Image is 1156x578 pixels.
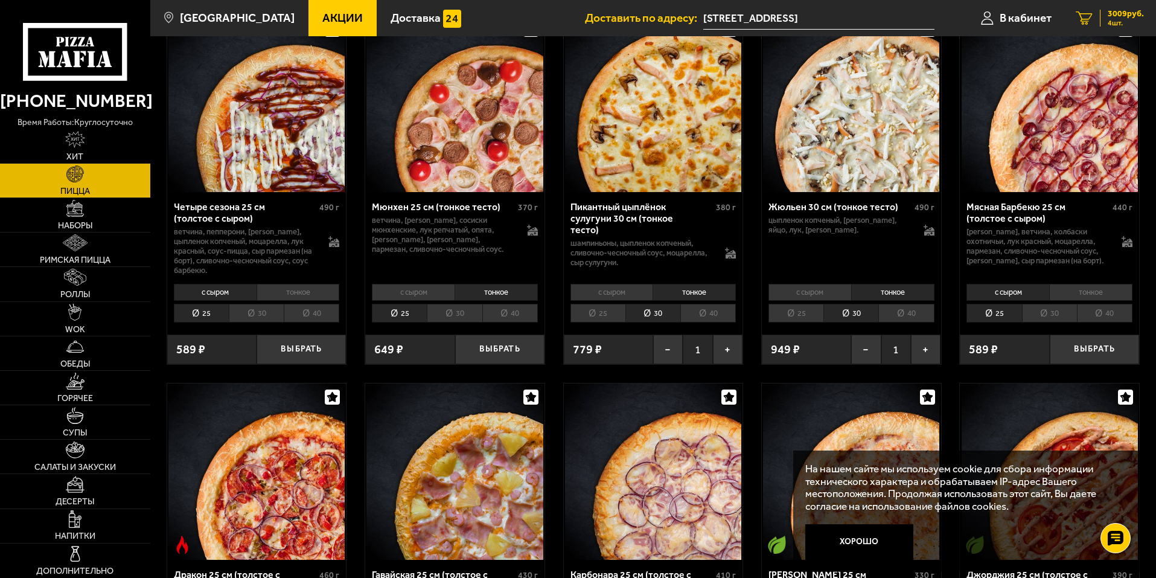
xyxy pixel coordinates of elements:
li: с сыром [174,284,257,301]
li: 40 [878,304,934,323]
span: Наборы [58,222,92,230]
span: Хит [66,153,83,161]
span: 589 ₽ [176,344,205,356]
img: Четыре сезона 25 см (толстое с сыром) [168,16,345,192]
li: с сыром [570,284,653,301]
span: 490 г [319,202,339,213]
li: 25 [966,304,1021,323]
span: 440 г [1113,202,1132,213]
button: Выбрать [257,335,346,364]
li: 30 [427,304,482,323]
span: Напитки [55,532,95,541]
li: 25 [570,304,625,323]
img: 15daf4d41897b9f0e9f617042186c801.svg [443,10,461,28]
li: 40 [482,304,538,323]
button: + [911,335,940,364]
span: 949 ₽ [771,344,800,356]
span: Пицца [60,187,90,196]
span: Десерты [56,498,94,506]
p: ветчина, пепперони, [PERSON_NAME], цыпленок копченый, моцарелла, лук красный, соус-пицца, сыр пар... [174,227,317,275]
img: Мясная Барбекю 25 см (толстое с сыром) [962,16,1138,192]
li: 40 [284,304,339,323]
p: ветчина, [PERSON_NAME], сосиски мюнхенские, лук репчатый, опята, [PERSON_NAME], [PERSON_NAME], па... [372,216,515,254]
span: 649 ₽ [374,344,403,356]
p: цыпленок копченый, [PERSON_NAME], яйцо, лук, [PERSON_NAME]. [768,216,912,235]
a: Жюльен 30 см (тонкое тесто) [762,16,941,192]
button: Хорошо [805,524,914,560]
li: 25 [768,304,823,323]
li: 30 [823,304,878,323]
li: тонкое [653,284,736,301]
span: 3009 руб. [1108,10,1144,18]
img: Гавайская 25 см (толстое с сыром) [366,384,543,560]
a: Пикантный цыплёнок сулугуни 30 см (тонкое тесто) [564,16,743,192]
img: Карбонара 25 см (толстое с сыром) [565,384,741,560]
span: Римская пицца [40,256,110,265]
span: Доставить по адресу: [585,12,703,24]
div: Мюнхен 25 см (тонкое тесто) [372,201,515,213]
p: [PERSON_NAME], ветчина, колбаски охотничьи, лук красный, моцарелла, пармезан, сливочно-чесночный ... [966,227,1110,266]
span: Обеды [60,360,90,368]
span: 380 г [716,202,736,213]
span: 490 г [915,202,934,213]
li: тонкое [1049,284,1132,301]
img: Мюнхен 25 см (тонкое тесто) [366,16,543,192]
a: Мюнхен 25 см (тонкое тесто) [365,16,544,192]
button: Выбрать [455,335,544,364]
li: 40 [680,304,736,323]
li: 25 [372,304,427,323]
span: Доставка [391,12,441,24]
span: 1 [683,335,712,364]
span: Салаты и закуски [34,463,116,472]
span: Дополнительно [36,567,113,576]
li: 40 [1077,304,1132,323]
img: Пикантный цыплёнок сулугуни 30 см (тонкое тесто) [565,16,741,192]
button: − [653,335,683,364]
a: Мясная Барбекю 25 см (толстое с сыром) [960,16,1139,192]
div: Четыре сезона 25 см (толстое с сыром) [174,201,317,224]
img: Джорджия 25 см (толстое с сыром) [962,384,1138,560]
a: Четыре сезона 25 см (толстое с сыром) [167,16,346,192]
img: Дракон 25 см (толстое с сыром) [168,384,345,560]
li: тонкое [851,284,934,301]
span: Роллы [60,291,90,299]
div: Жюльен 30 см (тонкое тесто) [768,201,912,213]
li: с сыром [372,284,455,301]
div: Мясная Барбекю 25 см (толстое с сыром) [966,201,1110,224]
span: 370 г [518,202,538,213]
a: Карбонара 25 см (толстое с сыром) [564,384,743,560]
li: 30 [625,304,680,323]
li: тонкое [257,284,340,301]
a: Гавайская 25 см (толстое с сыром) [365,384,544,560]
button: Выбрать [1050,335,1139,364]
a: Острое блюдоДракон 25 см (толстое с сыром) [167,384,346,560]
span: Акции [322,12,363,24]
span: 1 [881,335,911,364]
span: Супы [63,429,87,437]
li: 30 [229,304,284,323]
span: [GEOGRAPHIC_DATA] [180,12,295,24]
input: Ваш адрес доставки [703,7,934,30]
li: 30 [1022,304,1077,323]
img: Маргарита 25 см (толстое с сыром) [763,384,939,560]
a: Вегетарианское блюдоДжорджия 25 см (толстое с сыром) [960,384,1139,560]
span: В кабинет [1000,12,1052,24]
img: Вегетарианское блюдо [768,536,786,554]
button: − [851,335,881,364]
div: Пикантный цыплёнок сулугуни 30 см (тонкое тесто) [570,201,714,236]
span: Горячее [57,394,93,403]
span: WOK [65,326,85,334]
li: тонкое [455,284,538,301]
li: 25 [174,304,229,323]
span: 4 шт. [1108,19,1144,27]
li: с сыром [768,284,851,301]
img: Жюльен 30 см (тонкое тесто) [763,16,939,192]
button: + [713,335,742,364]
li: с сыром [966,284,1049,301]
a: Вегетарианское блюдоМаргарита 25 см (толстое с сыром) [762,384,941,560]
img: Острое блюдо [173,536,191,554]
span: 779 ₽ [573,344,602,356]
span: 589 ₽ [969,344,998,356]
p: На нашем сайте мы используем cookie для сбора информации технического характера и обрабатываем IP... [805,463,1121,513]
p: шампиньоны, цыпленок копченый, сливочно-чесночный соус, моцарелла, сыр сулугуни. [570,239,714,268]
